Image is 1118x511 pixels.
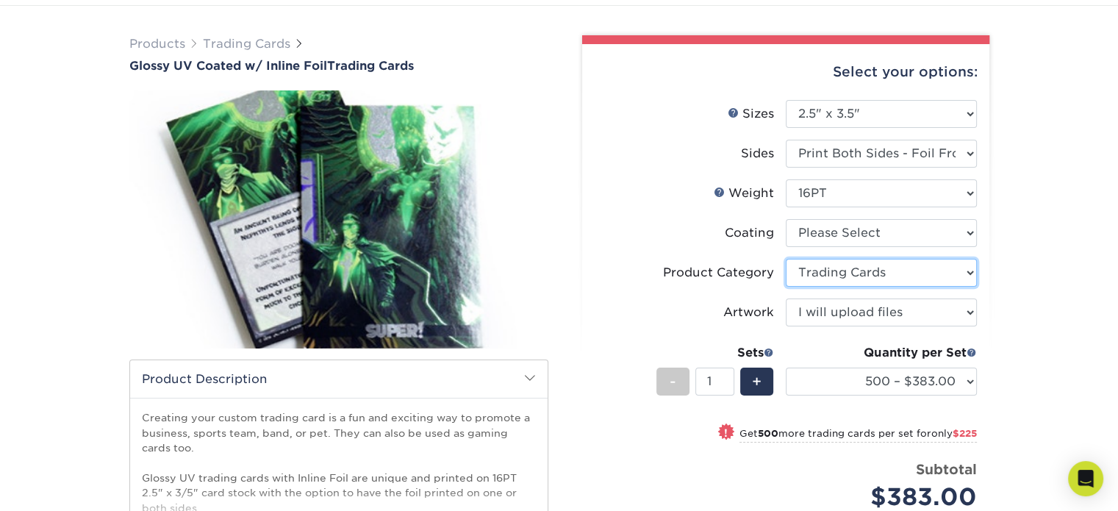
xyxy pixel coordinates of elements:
[953,428,977,439] span: $225
[670,371,676,393] span: -
[714,185,774,202] div: Weight
[741,145,774,162] div: Sides
[786,344,977,362] div: Quantity per Set
[725,224,774,242] div: Coating
[129,59,548,73] a: Glossy UV Coated w/ Inline FoilTrading Cards
[656,344,774,362] div: Sets
[931,428,977,439] span: only
[130,360,548,398] h2: Product Description
[129,59,327,73] span: Glossy UV Coated w/ Inline Foil
[203,37,290,51] a: Trading Cards
[752,371,762,393] span: +
[1068,461,1103,496] div: Open Intercom Messenger
[739,428,977,443] small: Get more trading cards per set for
[129,37,185,51] a: Products
[129,74,548,364] img: Glossy UV Coated w/ Inline Foil 01
[663,264,774,282] div: Product Category
[724,425,728,440] span: !
[129,59,548,73] h1: Trading Cards
[594,44,978,100] div: Select your options:
[758,428,778,439] strong: 500
[916,461,977,477] strong: Subtotal
[723,304,774,321] div: Artwork
[728,105,774,123] div: Sizes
